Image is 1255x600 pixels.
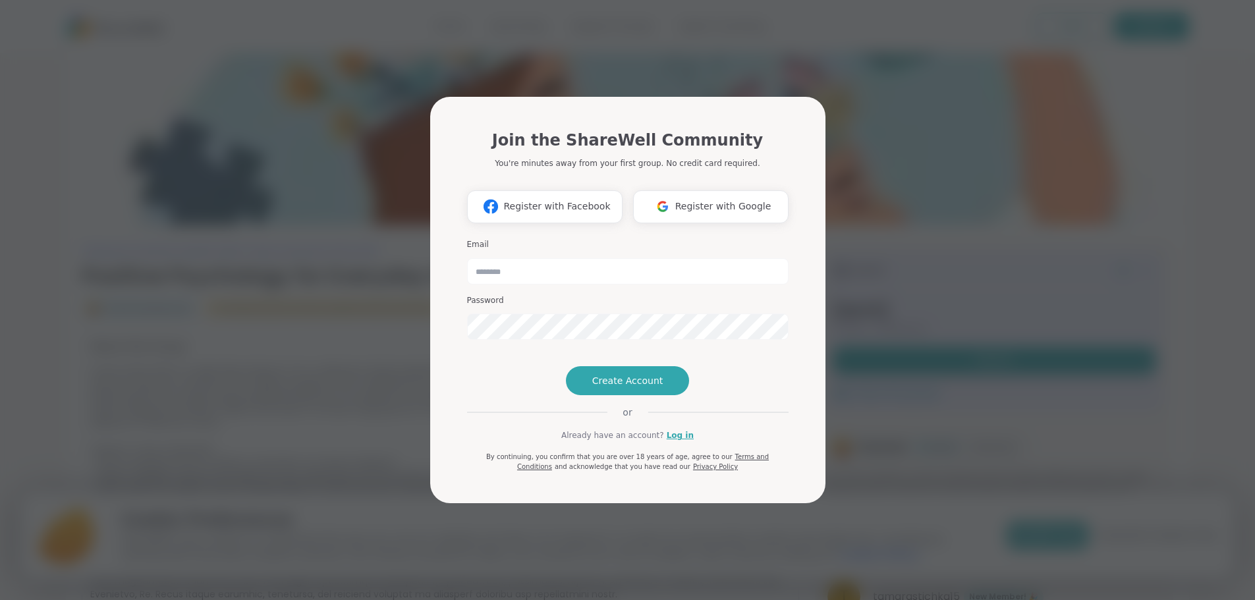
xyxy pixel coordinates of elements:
h1: Join the ShareWell Community [492,128,763,152]
span: Register with Google [675,200,771,213]
span: Create Account [592,374,663,387]
button: Register with Facebook [467,190,623,223]
h3: Email [467,239,789,250]
span: and acknowledge that you have read our [555,463,690,470]
a: Privacy Policy [693,463,738,470]
span: By continuing, you confirm that you are over 18 years of age, agree to our [486,453,733,460]
img: ShareWell Logomark [478,194,503,219]
img: ShareWell Logomark [650,194,675,219]
button: Create Account [566,366,690,395]
span: or [607,406,648,419]
h3: Password [467,295,789,306]
span: Already have an account? [561,429,664,441]
p: You're minutes away from your first group. No credit card required. [495,157,760,169]
a: Log in [667,429,694,441]
span: Register with Facebook [503,200,610,213]
button: Register with Google [633,190,789,223]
